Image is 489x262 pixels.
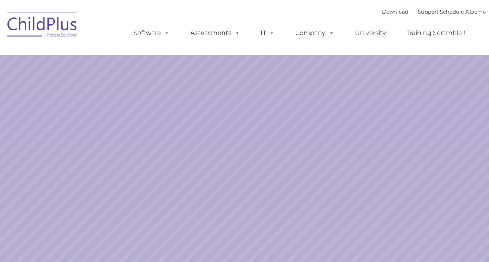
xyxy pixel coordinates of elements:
a: Schedule A Demo [440,9,486,15]
a: Support [418,9,438,15]
a: Assessments [182,25,248,41]
a: Software [126,25,177,41]
a: Company [287,25,342,41]
img: ChildPlus by Procare Solutions [4,6,81,45]
a: Download [382,9,408,15]
a: University [347,25,394,41]
a: Training Scramble!! [399,25,473,41]
font: | [382,9,486,15]
a: IT [253,25,282,41]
